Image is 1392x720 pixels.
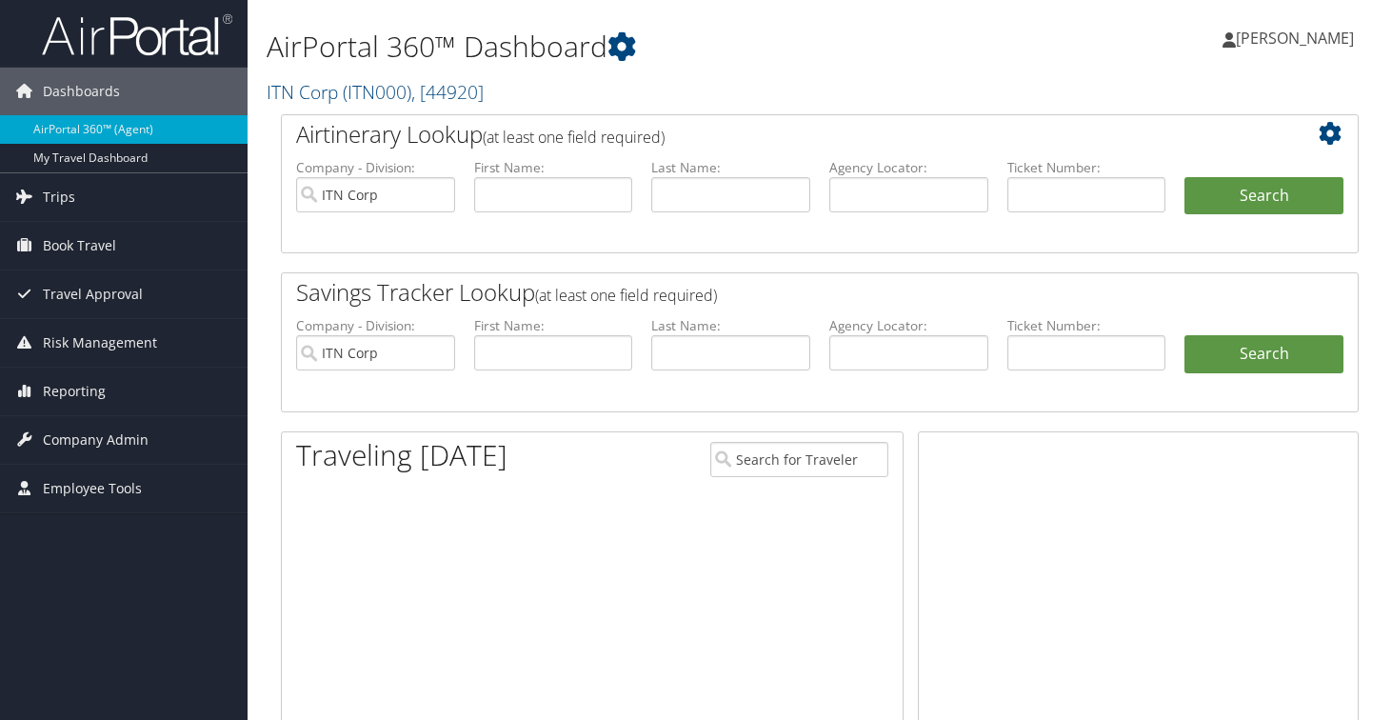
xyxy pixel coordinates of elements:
a: [PERSON_NAME] [1223,10,1373,67]
img: airportal-logo.png [42,12,232,57]
span: Travel Approval [43,270,143,318]
span: [PERSON_NAME] [1236,28,1354,49]
label: Agency Locator: [829,316,988,335]
span: , [ 44920 ] [411,79,484,105]
h2: Savings Tracker Lookup [296,276,1254,309]
span: Employee Tools [43,465,142,512]
input: search accounts [296,335,455,370]
input: Search for Traveler [710,442,888,477]
h1: AirPortal 360™ Dashboard [267,27,1004,67]
a: ITN Corp [267,79,484,105]
h1: Traveling [DATE] [296,435,507,475]
label: Last Name: [651,316,810,335]
span: Risk Management [43,319,157,367]
span: ( ITN000 ) [343,79,411,105]
label: Company - Division: [296,316,455,335]
span: Dashboards [43,68,120,115]
span: (at least one field required) [483,127,665,148]
h2: Airtinerary Lookup [296,118,1254,150]
span: Trips [43,173,75,221]
span: Book Travel [43,222,116,270]
label: First Name: [474,316,633,335]
label: Last Name: [651,158,810,177]
a: Search [1184,335,1343,373]
label: Agency Locator: [829,158,988,177]
label: Ticket Number: [1007,316,1166,335]
span: Reporting [43,368,106,415]
span: Company Admin [43,416,149,464]
label: Company - Division: [296,158,455,177]
label: Ticket Number: [1007,158,1166,177]
label: First Name: [474,158,633,177]
button: Search [1184,177,1343,215]
span: (at least one field required) [535,285,717,306]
